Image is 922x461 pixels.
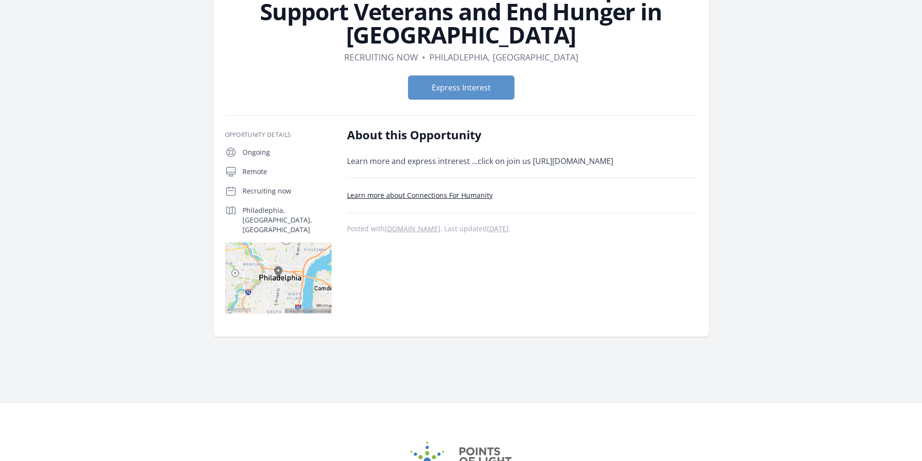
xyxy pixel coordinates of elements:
[422,50,425,64] div: •
[242,206,332,235] p: Philadlephia, [GEOGRAPHIC_DATA], [GEOGRAPHIC_DATA]
[225,242,332,313] img: Map
[347,225,697,233] p: Posted with . Last updated .
[344,50,418,64] dd: Recruiting now
[347,191,493,200] a: Learn more about Connections For Humanity
[242,167,332,177] p: Remote
[385,224,440,233] a: [DOMAIN_NAME]
[242,186,332,196] p: Recruiting now
[487,224,509,233] abbr: Thu, Sep 25, 2025 8:44 PM
[408,75,514,100] button: Express Interest
[225,131,332,139] h3: Opportunity Details
[242,148,332,157] p: Ongoing
[347,127,630,143] h2: About this Opportunity
[347,154,630,168] p: Learn more and express intrerest ...click on join us [URL][DOMAIN_NAME]
[429,50,578,64] dd: Philadlephia, [GEOGRAPHIC_DATA]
